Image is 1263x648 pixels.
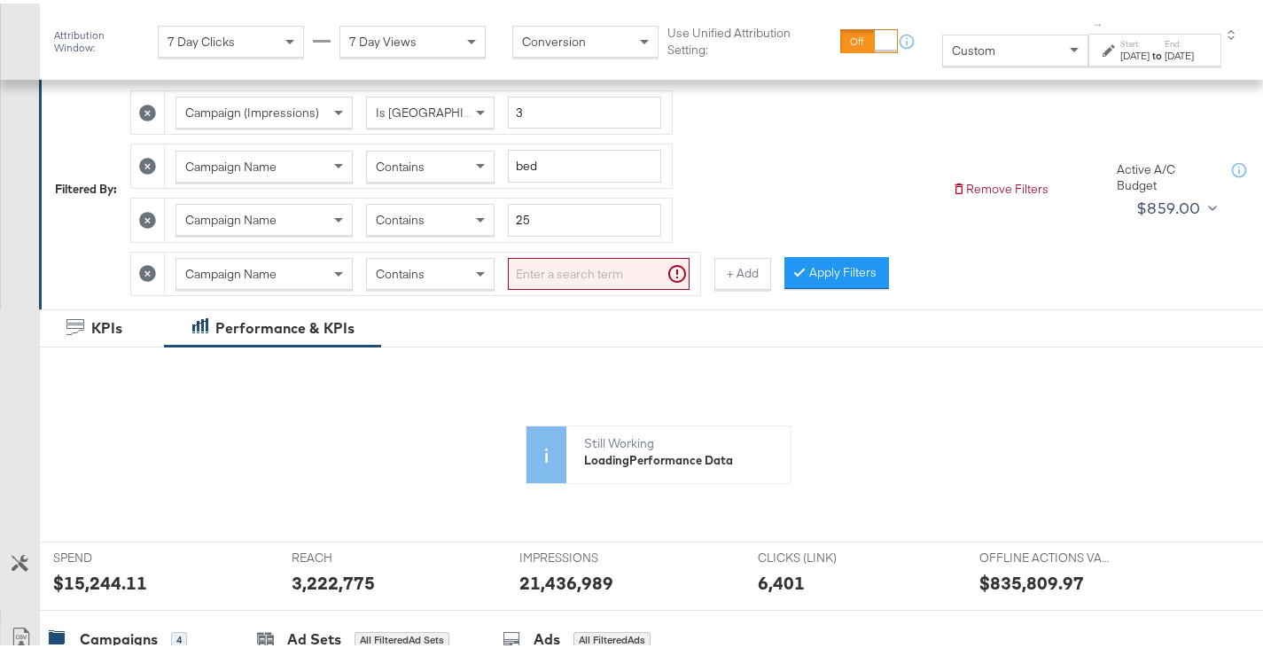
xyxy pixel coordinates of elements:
[534,626,560,646] div: Ads
[522,30,586,46] span: Conversion
[185,155,277,171] span: Campaign Name
[1117,158,1214,191] div: Active A/C Budget
[376,155,425,171] span: Contains
[1120,35,1150,46] label: Start:
[1165,35,1194,46] label: End:
[952,39,995,55] span: Custom
[171,628,187,644] div: 4
[55,177,117,194] div: Filtered By:
[1165,45,1194,59] div: [DATE]
[1129,191,1221,219] button: $859.00
[667,21,834,54] label: Use Unified Attribution Setting:
[508,146,661,179] input: Enter a search term
[784,254,889,285] button: Apply Filters
[185,208,277,224] span: Campaign Name
[168,30,235,46] span: 7 Day Clicks
[1136,191,1201,218] div: $859.00
[355,628,449,644] div: All Filtered Ad Sets
[376,262,425,278] span: Contains
[952,177,1049,194] button: Remove Filters
[508,93,661,126] input: Enter a number
[1090,19,1107,25] span: ↑
[573,628,651,644] div: All Filtered Ads
[185,262,277,278] span: Campaign Name
[508,254,690,287] input: Enter a search term
[376,101,511,117] span: Is [GEOGRAPHIC_DATA]
[1120,45,1150,59] div: [DATE]
[287,626,341,646] div: Ad Sets
[215,315,355,335] div: Performance & KPIs
[80,626,158,646] div: Campaigns
[349,30,417,46] span: 7 Day Views
[508,200,661,233] input: Enter a search term
[185,101,319,117] span: Campaign (Impressions)
[91,315,122,335] div: KPIs
[714,254,771,286] button: + Add
[376,208,425,224] span: Contains
[1150,45,1165,59] strong: to
[53,26,149,51] div: Attribution Window:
